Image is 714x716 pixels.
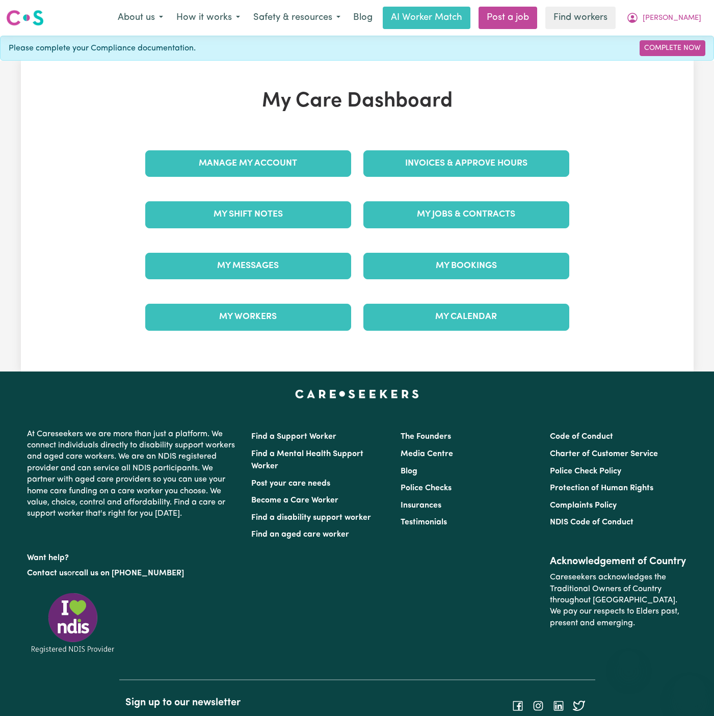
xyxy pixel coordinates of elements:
a: Follow Careseekers on LinkedIn [552,701,565,709]
a: Find a Mental Health Support Worker [251,450,363,470]
a: Blog [401,467,417,475]
a: Find an aged care worker [251,531,349,539]
a: Find a disability support worker [251,514,371,522]
iframe: Close message [619,651,639,671]
p: Want help? [27,548,239,564]
h2: Sign up to our newsletter [125,697,351,709]
p: or [27,564,239,583]
a: My Messages [145,253,351,279]
a: Testimonials [401,518,447,526]
a: Manage My Account [145,150,351,177]
a: My Bookings [363,253,569,279]
button: Safety & resources [247,7,347,29]
a: Blog [347,7,379,29]
a: Post your care needs [251,480,330,488]
button: My Account [620,7,708,29]
a: call us on [PHONE_NUMBER] [75,569,184,577]
a: Media Centre [401,450,453,458]
a: NDIS Code of Conduct [550,518,633,526]
a: AI Worker Match [383,7,470,29]
button: About us [111,7,170,29]
h1: My Care Dashboard [139,89,575,114]
p: Careseekers acknowledges the Traditional Owners of Country throughout [GEOGRAPHIC_DATA]. We pay o... [550,568,687,633]
span: Please complete your Compliance documentation. [9,42,196,55]
img: Careseekers logo [6,9,44,27]
iframe: Button to launch messaging window [673,675,706,708]
a: Invoices & Approve Hours [363,150,569,177]
a: Careseekers home page [295,390,419,398]
a: Become a Care Worker [251,496,338,505]
a: Complaints Policy [550,501,617,510]
h2: Acknowledgement of Country [550,555,687,568]
a: Charter of Customer Service [550,450,658,458]
button: How it works [170,7,247,29]
a: Insurances [401,501,441,510]
a: My Calendar [363,304,569,330]
a: Follow Careseekers on Twitter [573,701,585,709]
a: My Shift Notes [145,201,351,228]
a: Post a job [479,7,537,29]
a: The Founders [401,433,451,441]
a: Follow Careseekers on Instagram [532,701,544,709]
a: Find workers [545,7,616,29]
img: Registered NDIS provider [27,591,119,655]
a: Find a Support Worker [251,433,336,441]
a: Contact us [27,569,67,577]
a: Police Check Policy [550,467,621,475]
a: Protection of Human Rights [550,484,653,492]
a: Complete Now [640,40,705,56]
a: Careseekers logo [6,6,44,30]
a: Follow Careseekers on Facebook [512,701,524,709]
span: [PERSON_NAME] [643,13,701,24]
p: At Careseekers we are more than just a platform. We connect individuals directly to disability su... [27,425,239,524]
a: My Workers [145,304,351,330]
a: My Jobs & Contracts [363,201,569,228]
a: Code of Conduct [550,433,613,441]
a: Police Checks [401,484,452,492]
